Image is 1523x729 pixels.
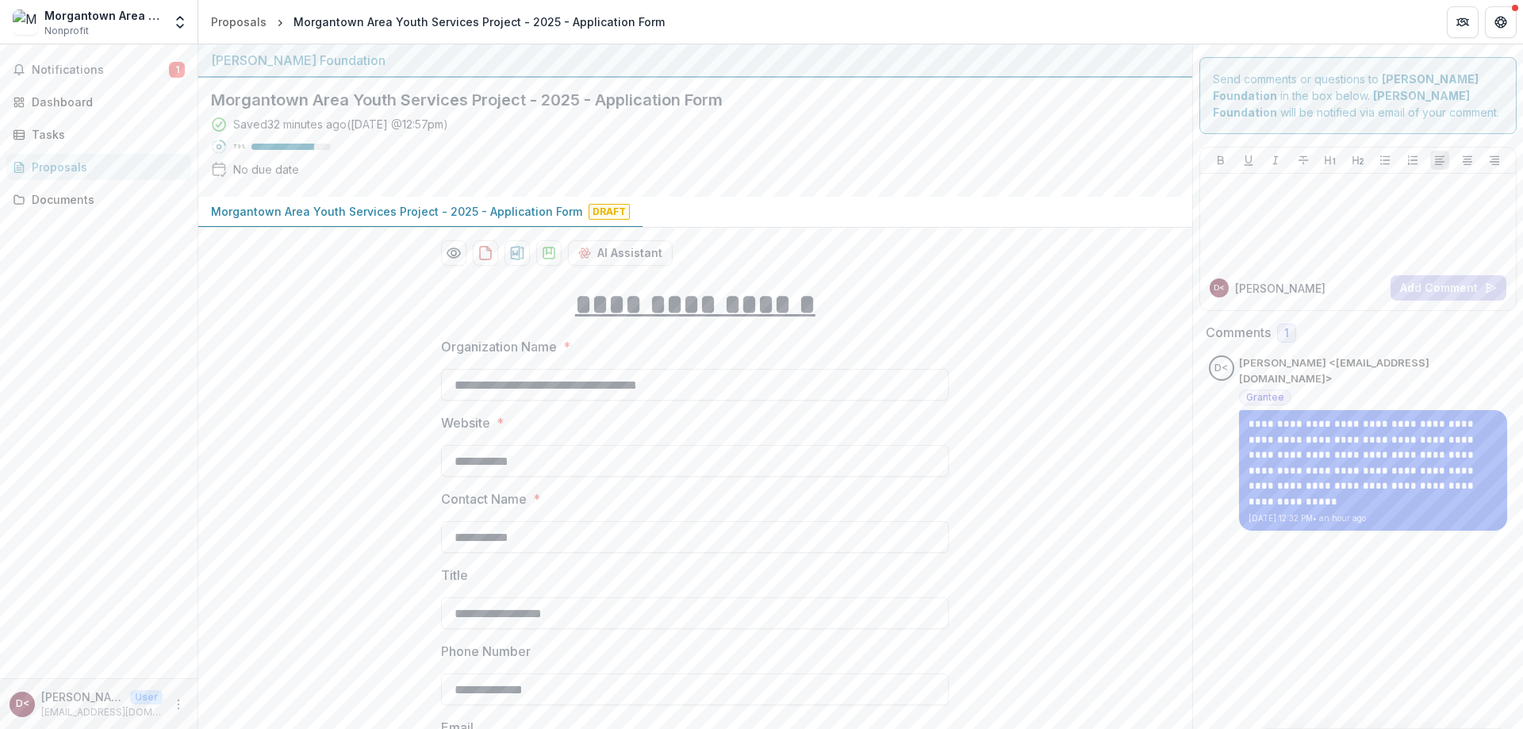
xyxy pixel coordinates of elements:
[41,705,163,719] p: [EMAIL_ADDRESS][DOMAIN_NAME]
[32,63,169,77] span: Notifications
[1391,275,1506,301] button: Add Comment
[1430,151,1449,170] button: Align Left
[589,204,630,220] span: Draft
[6,57,191,82] button: Notifications1
[1246,392,1284,403] span: Grantee
[44,7,163,24] div: Morgantown Area Youth Services Project
[568,240,673,266] button: AI Assistant
[233,116,448,132] div: Saved 32 minutes ago ( [DATE] @ 12:57pm )
[1214,284,1225,292] div: Danny Trejo <maysp160@gmail.com>
[41,689,124,705] p: [PERSON_NAME] <[EMAIL_ADDRESS][DOMAIN_NAME]>
[441,566,468,585] p: Title
[441,489,527,508] p: Contact Name
[504,240,530,266] button: download-proposal
[1294,151,1313,170] button: Strike
[1447,6,1479,38] button: Partners
[1266,151,1285,170] button: Italicize
[16,699,29,709] div: Danny Trejo <maysp160@gmail.com>
[6,89,191,115] a: Dashboard
[32,126,178,143] div: Tasks
[1214,363,1228,374] div: Danny Trejo <maysp160@gmail.com>
[211,51,1180,70] div: [PERSON_NAME] Foundation
[1321,151,1340,170] button: Heading 1
[32,191,178,208] div: Documents
[44,24,89,38] span: Nonprofit
[1249,512,1498,524] p: [DATE] 12:32 PM • an hour ago
[205,10,671,33] nav: breadcrumb
[233,161,299,178] div: No due date
[169,695,188,714] button: More
[1239,355,1508,386] p: [PERSON_NAME] <[EMAIL_ADDRESS][DOMAIN_NAME]>
[1348,151,1368,170] button: Heading 2
[1284,327,1289,340] span: 1
[1458,151,1477,170] button: Align Center
[130,690,163,704] p: User
[13,10,38,35] img: Morgantown Area Youth Services Project
[441,337,557,356] p: Organization Name
[1206,325,1271,340] h2: Comments
[1235,280,1325,297] p: [PERSON_NAME]
[293,13,665,30] div: Morgantown Area Youth Services Project - 2025 - Application Form
[1211,151,1230,170] button: Bold
[211,90,1154,109] h2: Morgantown Area Youth Services Project - 2025 - Application Form
[6,154,191,180] a: Proposals
[169,62,185,78] span: 1
[1375,151,1394,170] button: Bullet List
[1403,151,1422,170] button: Ordered List
[536,240,562,266] button: download-proposal
[441,240,466,266] button: Preview 0685ea58-6e31-4c07-aa7c-11e2054b639d-0.pdf
[32,94,178,110] div: Dashboard
[211,13,267,30] div: Proposals
[1199,57,1517,134] div: Send comments or questions to in the box below. will be notified via email of your comment.
[32,159,178,175] div: Proposals
[441,642,531,661] p: Phone Number
[233,141,245,152] p: 79 %
[1485,151,1504,170] button: Align Right
[211,203,582,220] p: Morgantown Area Youth Services Project - 2025 - Application Form
[205,10,273,33] a: Proposals
[1239,151,1258,170] button: Underline
[1485,6,1517,38] button: Get Help
[441,413,490,432] p: Website
[473,240,498,266] button: download-proposal
[169,6,191,38] button: Open entity switcher
[6,121,191,148] a: Tasks
[6,186,191,213] a: Documents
